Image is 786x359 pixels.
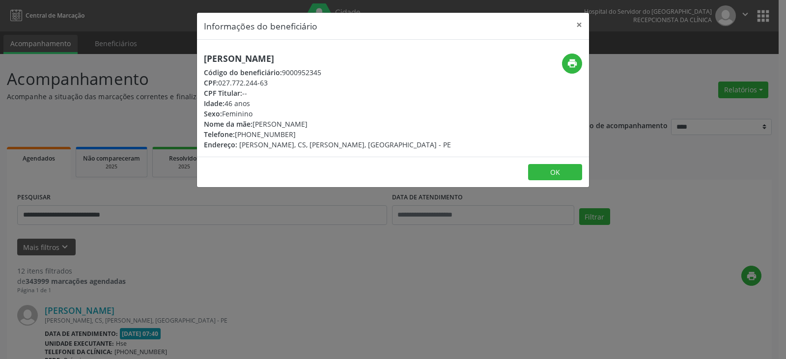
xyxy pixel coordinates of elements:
[204,99,225,108] span: Idade:
[204,130,235,139] span: Telefone:
[528,164,582,181] button: OK
[204,119,253,129] span: Nome da mãe:
[562,54,582,74] button: print
[204,109,451,119] div: Feminino
[204,140,237,149] span: Endereço:
[204,88,242,98] span: CPF Titular:
[204,67,451,78] div: 9000952345
[204,78,451,88] div: 027.772.244-63
[204,54,451,64] h5: [PERSON_NAME]
[204,98,451,109] div: 46 anos
[569,13,589,37] button: Close
[204,119,451,129] div: [PERSON_NAME]
[204,68,282,77] span: Código do beneficiário:
[204,109,222,118] span: Sexo:
[204,129,451,139] div: [PHONE_NUMBER]
[239,140,451,149] span: [PERSON_NAME], CS, [PERSON_NAME], [GEOGRAPHIC_DATA] - PE
[204,78,218,87] span: CPF:
[204,20,317,32] h5: Informações do beneficiário
[204,88,451,98] div: --
[567,58,578,69] i: print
